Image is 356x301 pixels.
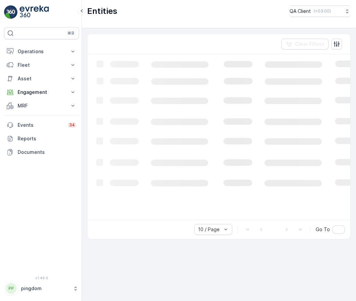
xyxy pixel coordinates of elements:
p: pingdom [21,285,70,292]
div: PP [6,283,17,294]
img: logo_light-DOdMpM7g.png [20,5,49,19]
span: v 1.49.0 [4,276,79,280]
a: Documents [4,145,79,159]
p: Asset [18,75,65,82]
button: Engagement [4,85,79,99]
p: Fleet [18,62,65,68]
p: MRF [18,102,65,109]
a: Reports [4,132,79,145]
img: logo [4,5,18,19]
button: Clear Filters [281,39,329,49]
p: Reports [18,135,76,142]
p: Operations [18,48,65,55]
button: Fleet [4,58,79,72]
p: ⌘B [67,31,74,36]
button: PPpingdom [4,281,79,296]
span: Go To [316,226,330,233]
p: Documents [18,149,76,156]
button: MRF [4,99,79,113]
p: QA Client [290,8,311,15]
a: Events34 [4,118,79,132]
p: Entities [87,6,117,17]
button: QA Client(+03:00) [290,5,351,17]
p: Engagement [18,89,65,96]
p: 34 [69,122,75,128]
p: ( +03:00 ) [314,8,331,14]
button: Asset [4,72,79,85]
p: Events [18,122,64,128]
button: Operations [4,45,79,58]
p: Clear Filters [295,41,324,47]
